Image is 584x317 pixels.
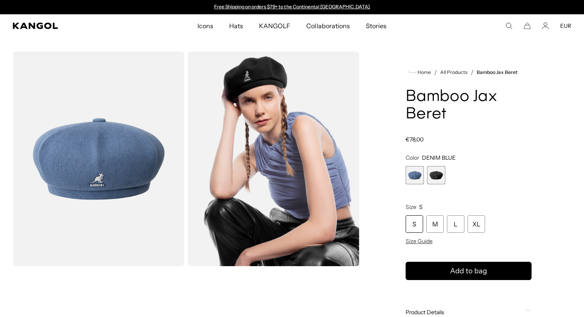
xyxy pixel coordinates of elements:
[542,22,549,29] a: Account
[447,215,464,233] div: L
[406,136,423,143] span: €78,00
[210,4,374,10] div: Announcement
[210,4,374,10] div: 1 of 2
[298,14,358,37] a: Collaborations
[440,70,468,75] a: All Products
[419,203,423,211] span: S
[214,4,370,10] a: Free Shipping on orders $79+ to the Continental [GEOGRAPHIC_DATA]
[358,14,394,37] a: Stories
[406,68,532,77] nav: breadcrumbs
[197,14,213,37] span: Icons
[406,166,424,184] div: 1 of 2
[450,266,487,276] span: Add to bag
[210,4,374,10] slideshow-component: Announcement bar
[427,166,445,184] div: 2 of 2
[426,215,444,233] div: M
[431,68,437,77] li: /
[524,22,531,29] button: Cart
[406,215,423,233] div: S
[366,14,387,37] span: Stories
[406,154,419,161] span: Color
[251,14,298,37] a: KANGOLF
[13,52,184,266] img: color-denim-blue
[229,14,243,37] span: Hats
[259,14,290,37] span: KANGOLF
[406,203,416,211] span: Size
[188,52,359,266] img: black
[560,22,571,29] button: EUR
[221,14,251,37] a: Hats
[409,69,431,76] a: Home
[406,166,424,184] label: DENIM BLUE
[477,70,517,75] a: Bamboo Jax Beret
[13,23,131,29] a: Kangol
[406,309,522,316] span: Product Details
[427,166,445,184] label: Black
[406,238,433,245] span: Size Guide
[406,262,532,280] button: Add to bag
[422,154,456,161] span: DENIM BLUE
[406,88,532,123] h1: Bamboo Jax Beret
[468,215,485,233] div: XL
[505,22,512,29] summary: Search here
[416,70,431,75] span: Home
[306,14,350,37] span: Collaborations
[468,68,474,77] li: /
[190,14,221,37] a: Icons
